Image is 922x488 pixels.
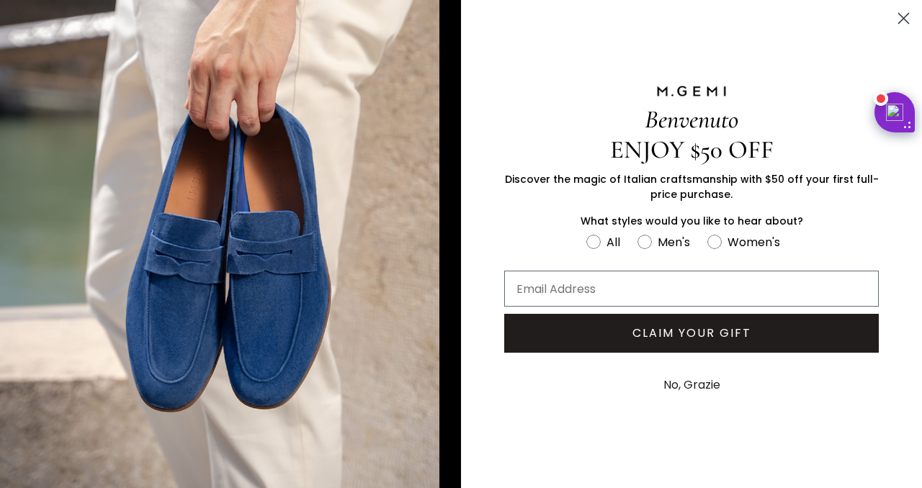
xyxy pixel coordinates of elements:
[658,233,690,251] div: Men's
[581,214,803,228] span: What styles would you like to hear about?
[728,233,780,251] div: Women's
[504,314,879,353] button: CLAIM YOUR GIFT
[607,233,620,251] div: All
[656,367,728,403] button: No, Grazie
[645,104,738,135] span: Benvenuto
[891,6,916,31] button: Close dialog
[505,172,879,202] span: Discover the magic of Italian craftsmanship with $50 off your first full-price purchase.
[610,135,774,165] span: ENJOY $50 OFF
[504,271,879,307] input: Email Address
[655,85,728,98] img: M.GEMI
